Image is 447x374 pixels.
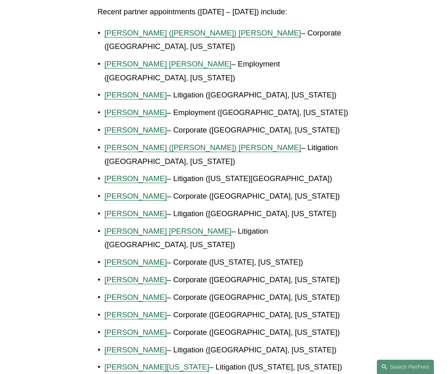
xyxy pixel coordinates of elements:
[104,26,350,53] p: – Corporate ([GEOGRAPHIC_DATA], [US_STATE])
[104,29,301,37] a: [PERSON_NAME] ([PERSON_NAME]) [PERSON_NAME]
[104,325,350,339] p: – Corporate ([GEOGRAPHIC_DATA], [US_STATE])
[377,360,434,374] a: Search this site
[104,108,167,117] a: [PERSON_NAME]
[104,192,167,200] a: [PERSON_NAME]
[104,343,350,357] p: – Litigation ([GEOGRAPHIC_DATA], [US_STATE])
[104,308,350,322] p: – Corporate ([GEOGRAPHIC_DATA], [US_STATE])
[104,174,167,183] a: [PERSON_NAME]
[104,227,232,235] a: [PERSON_NAME] [PERSON_NAME]
[104,255,350,269] p: – Corporate ([US_STATE], [US_STATE])
[104,91,167,99] a: [PERSON_NAME]
[104,273,350,287] p: – Corporate ([GEOGRAPHIC_DATA], [US_STATE])
[104,345,167,354] a: [PERSON_NAME]
[104,189,350,203] p: – Corporate ([GEOGRAPHIC_DATA], [US_STATE])
[97,5,350,19] p: Recent partner appointments ([DATE] – [DATE]) include:
[104,126,167,134] a: [PERSON_NAME]
[104,310,167,319] a: [PERSON_NAME]
[104,106,350,120] p: – Employment ([GEOGRAPHIC_DATA], [US_STATE])
[104,88,350,102] p: – Litigation ([GEOGRAPHIC_DATA], [US_STATE])
[104,258,167,266] a: [PERSON_NAME]
[104,363,209,371] a: [PERSON_NAME][US_STATE]
[104,360,350,374] p: – Litigation ([US_STATE], [US_STATE])
[104,293,167,301] a: [PERSON_NAME]
[104,290,350,304] p: – Corporate ([GEOGRAPHIC_DATA], [US_STATE])
[104,224,350,252] p: – Litigation ([GEOGRAPHIC_DATA], [US_STATE])
[104,123,350,137] p: – Corporate ([GEOGRAPHIC_DATA], [US_STATE])
[104,143,301,152] a: [PERSON_NAME] ([PERSON_NAME]) [PERSON_NAME]
[104,60,232,68] a: [PERSON_NAME] [PERSON_NAME]
[104,209,167,218] a: [PERSON_NAME]
[104,328,167,336] a: [PERSON_NAME]
[104,207,350,221] p: – Litigation ([GEOGRAPHIC_DATA], [US_STATE])
[104,141,350,168] p: – Litigation ([GEOGRAPHIC_DATA], [US_STATE])
[104,172,350,186] p: – Litigation ([US_STATE][GEOGRAPHIC_DATA])
[104,275,167,284] a: [PERSON_NAME]
[104,57,350,84] p: – Employment ([GEOGRAPHIC_DATA], [US_STATE])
